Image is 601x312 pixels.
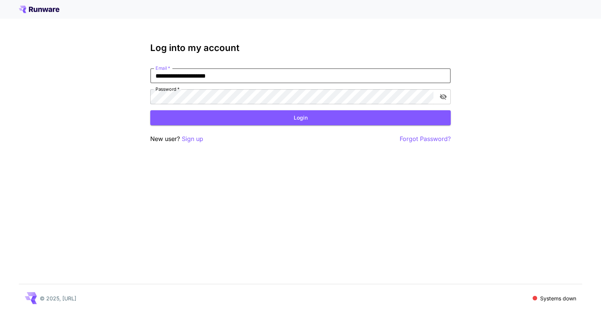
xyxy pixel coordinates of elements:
button: Sign up [182,134,203,144]
button: Forgot Password? [400,134,451,144]
button: Login [150,110,451,126]
p: © 2025, [URL] [40,294,76,302]
p: Systems down [540,294,576,302]
label: Password [156,86,180,92]
label: Email [156,65,170,71]
button: toggle password visibility [436,90,450,103]
h3: Log into my account [150,43,451,53]
p: New user? [150,134,203,144]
